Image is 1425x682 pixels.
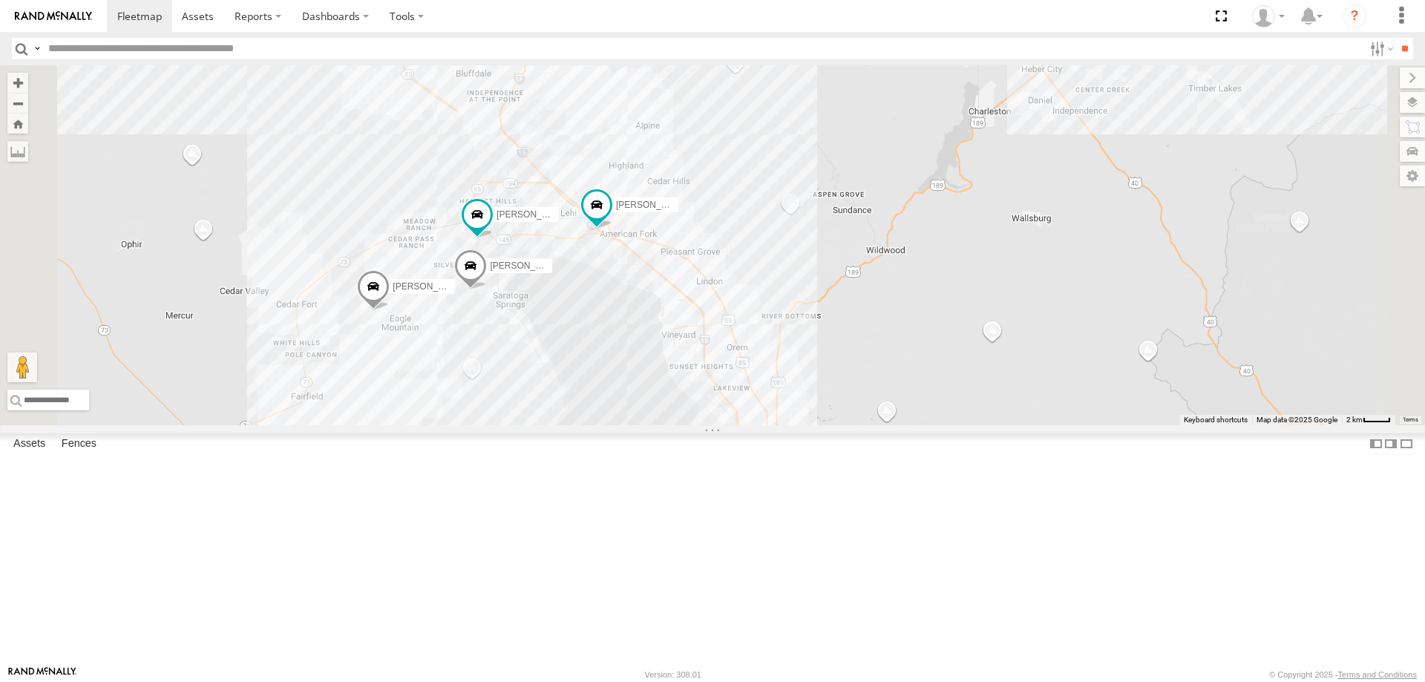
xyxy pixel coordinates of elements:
[15,11,92,22] img: rand-logo.svg
[1400,165,1425,186] label: Map Settings
[1364,38,1396,59] label: Search Filter Options
[616,200,737,210] span: [PERSON_NAME] -2017 F150
[54,433,104,454] label: Fences
[8,667,76,682] a: Visit our Website
[31,38,43,59] label: Search Query
[1383,433,1398,455] label: Dock Summary Table to the Right
[1403,417,1418,423] a: Terms (opens in new tab)
[490,260,629,271] span: [PERSON_NAME] 2017 E350 GT1
[7,353,37,382] button: Drag Pegman onto the map to open Street View
[1257,416,1337,424] span: Map data ©2025 Google
[7,93,28,114] button: Zoom out
[1369,433,1383,455] label: Dock Summary Table to the Left
[6,433,53,454] label: Assets
[1346,416,1363,424] span: 2 km
[1399,433,1414,455] label: Hide Summary Table
[1338,670,1417,679] a: Terms and Conditions
[393,281,531,292] span: [PERSON_NAME] 2020 F350 GT2
[1184,415,1248,425] button: Keyboard shortcuts
[1343,4,1366,28] i: ?
[645,670,701,679] div: Version: 308.01
[7,73,28,93] button: Zoom in
[1247,5,1290,27] div: Allen Bauer
[1342,415,1395,425] button: Map Scale: 2 km per 34 pixels
[1269,670,1417,679] div: © Copyright 2025 -
[497,209,617,220] span: [PERSON_NAME]- 2022 F150
[7,141,28,162] label: Measure
[7,114,28,134] button: Zoom Home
